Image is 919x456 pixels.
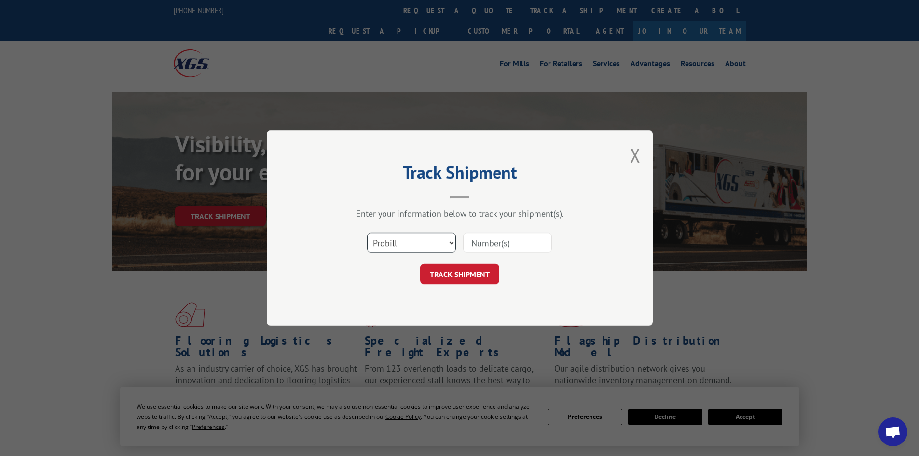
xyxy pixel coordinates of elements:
button: Close modal [630,142,641,168]
input: Number(s) [463,233,552,253]
h2: Track Shipment [315,166,604,184]
button: TRACK SHIPMENT [420,264,499,284]
div: Open chat [878,417,907,446]
div: Enter your information below to track your shipment(s). [315,208,604,219]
